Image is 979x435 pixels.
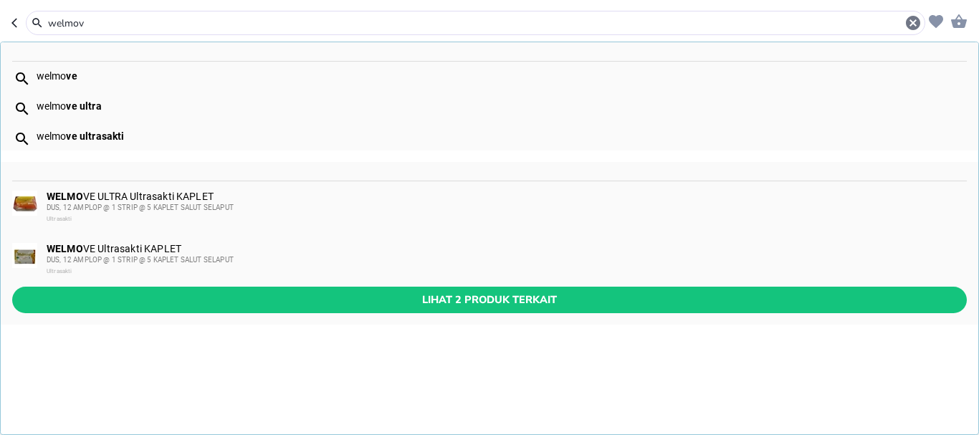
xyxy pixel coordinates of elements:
[66,100,101,112] b: ve ultra
[47,243,83,254] b: WELMO
[12,287,967,313] button: Lihat 2 produk terkait
[47,191,83,202] b: WELMO
[47,268,72,274] span: Ultrasakti
[66,70,77,82] b: ve
[47,16,904,31] input: Cari 4000+ produk di sini
[37,130,966,142] div: welmo
[24,291,955,309] span: Lihat 2 produk terkait
[47,204,234,211] span: DUS, 12 AMPLOP @ 1 STRIP @ 5 KAPLET SALUT SELAPUT
[47,256,234,264] span: DUS, 12 AMPLOP @ 1 STRIP @ 5 KAPLET SALUT SELAPUT
[37,70,966,82] div: welmo
[47,243,965,277] div: VE Ultrasakti KAPLET
[37,100,966,112] div: welmo
[47,191,965,225] div: VE ULTRA Ultrasakti KAPLET
[47,216,72,222] span: Ultrasakti
[66,130,124,142] b: ve ultrasakti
